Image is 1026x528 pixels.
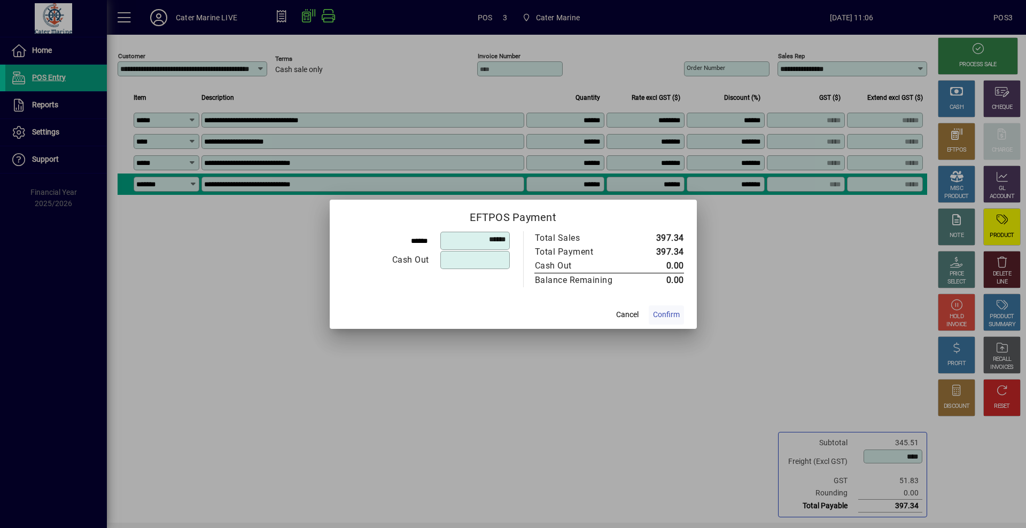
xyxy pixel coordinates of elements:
[616,309,639,320] span: Cancel
[535,259,625,272] div: Cash Out
[534,245,635,259] td: Total Payment
[343,254,429,266] div: Cash Out
[635,273,684,287] td: 0.00
[653,309,680,320] span: Confirm
[535,274,625,287] div: Balance Remaining
[635,259,684,273] td: 0.00
[330,200,697,231] h2: EFTPOS Payment
[610,305,644,325] button: Cancel
[534,231,635,245] td: Total Sales
[635,231,684,245] td: 397.34
[649,305,684,325] button: Confirm
[635,245,684,259] td: 397.34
